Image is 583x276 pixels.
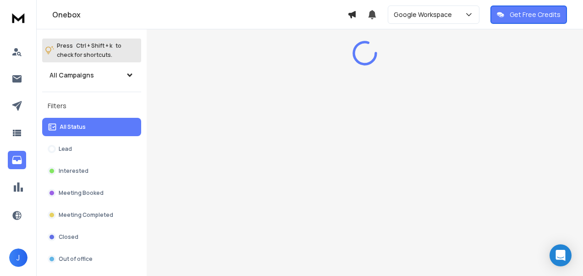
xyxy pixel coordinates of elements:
p: Closed [59,233,78,241]
p: All Status [60,123,86,131]
p: Google Workspace [394,10,456,19]
p: Meeting Booked [59,189,104,197]
p: Get Free Credits [510,10,561,19]
button: Out of office [42,250,141,268]
h1: All Campaigns [49,71,94,80]
button: All Status [42,118,141,136]
p: Press to check for shortcuts. [57,41,121,60]
button: J [9,248,27,267]
div: Open Intercom Messenger [550,244,572,266]
button: Get Free Credits [490,6,567,24]
button: Meeting Booked [42,184,141,202]
p: Lead [59,145,72,153]
button: Lead [42,140,141,158]
p: Out of office [59,255,93,263]
h3: Filters [42,99,141,112]
button: Meeting Completed [42,206,141,224]
h1: Onebox [52,9,347,20]
button: Interested [42,162,141,180]
button: All Campaigns [42,66,141,84]
img: logo [9,9,27,26]
p: Meeting Completed [59,211,113,219]
button: Closed [42,228,141,246]
span: Ctrl + Shift + k [75,40,114,51]
p: Interested [59,167,88,175]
